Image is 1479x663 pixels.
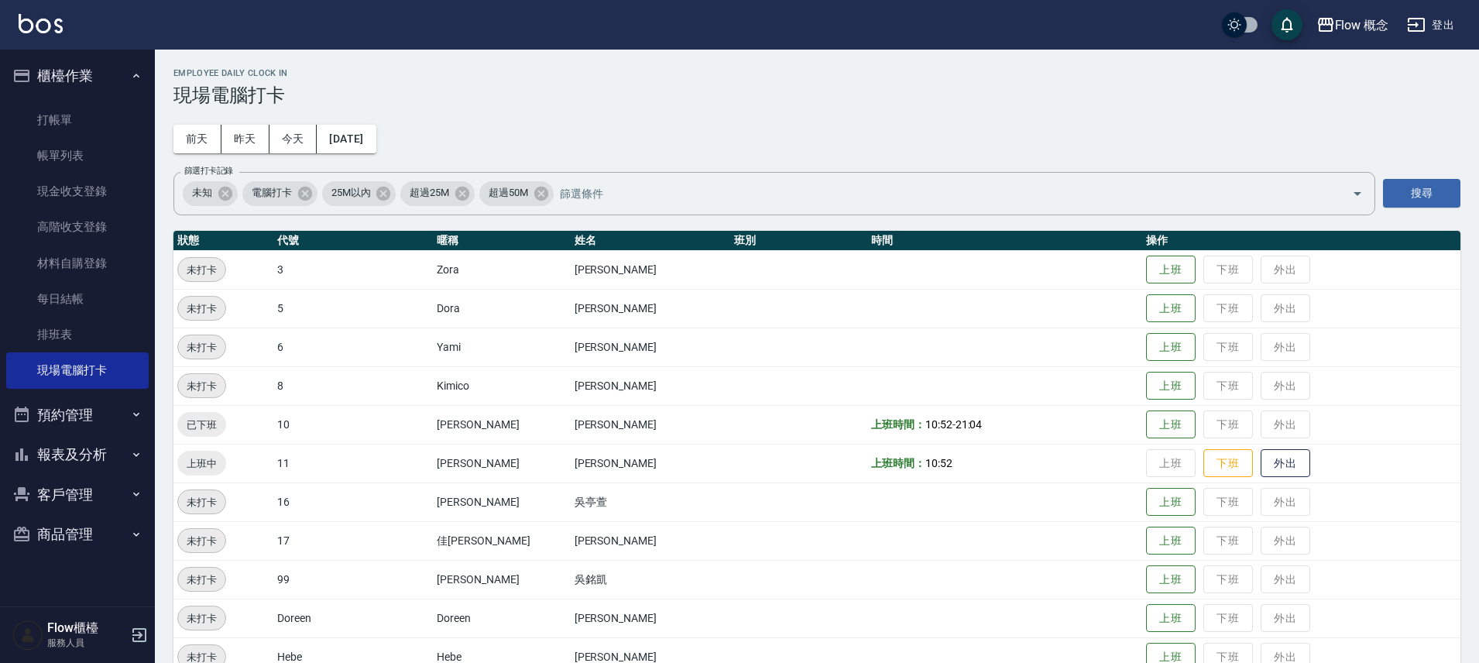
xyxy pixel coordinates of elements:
[183,181,238,206] div: 未知
[47,620,126,636] h5: Flow櫃檯
[571,289,730,328] td: [PERSON_NAME]
[1203,449,1253,478] button: 下班
[400,181,475,206] div: 超過25M
[1310,9,1395,41] button: Flow 概念
[925,457,952,469] span: 10:52
[730,231,867,251] th: 班別
[173,68,1460,78] h2: Employee Daily Clock In
[433,560,570,599] td: [PERSON_NAME]
[571,366,730,405] td: [PERSON_NAME]
[956,418,983,431] span: 21:04
[556,180,1325,207] input: 篩選條件
[184,165,233,177] label: 篩選打卡記錄
[6,281,149,317] a: 每日結帳
[178,262,225,278] span: 未打卡
[1345,181,1370,206] button: Open
[173,125,221,153] button: 前天
[400,185,458,201] span: 超過25M
[1146,604,1196,633] button: 上班
[1146,488,1196,517] button: 上班
[178,301,225,317] span: 未打卡
[273,560,433,599] td: 99
[19,14,63,33] img: Logo
[1142,231,1460,251] th: 操作
[433,599,570,637] td: Doreen
[1261,449,1310,478] button: 外出
[273,328,433,366] td: 6
[6,352,149,388] a: 現場電腦打卡
[6,173,149,209] a: 現金收支登錄
[178,378,225,394] span: 未打卡
[571,250,730,289] td: [PERSON_NAME]
[273,366,433,405] td: 8
[221,125,269,153] button: 昨天
[6,138,149,173] a: 帳單列表
[1146,527,1196,555] button: 上班
[1146,294,1196,323] button: 上班
[433,521,570,560] td: 佳[PERSON_NAME]
[1335,15,1389,35] div: Flow 概念
[6,475,149,515] button: 客戶管理
[273,521,433,560] td: 17
[433,366,570,405] td: Kimico
[173,231,273,251] th: 狀態
[6,514,149,555] button: 商品管理
[1146,565,1196,594] button: 上班
[1146,411,1196,439] button: 上班
[322,185,380,201] span: 25M以內
[433,250,570,289] td: Zora
[273,289,433,328] td: 5
[322,181,396,206] div: 25M以內
[183,185,221,201] span: 未知
[871,418,925,431] b: 上班時間：
[433,444,570,483] td: [PERSON_NAME]
[571,405,730,444] td: [PERSON_NAME]
[273,405,433,444] td: 10
[6,395,149,435] button: 預約管理
[867,405,1142,444] td: -
[479,181,554,206] div: 超過50M
[6,209,149,245] a: 高階收支登錄
[1146,256,1196,284] button: 上班
[269,125,317,153] button: 今天
[571,599,730,637] td: [PERSON_NAME]
[242,181,317,206] div: 電腦打卡
[571,444,730,483] td: [PERSON_NAME]
[433,231,570,251] th: 暱稱
[173,84,1460,106] h3: 現場電腦打卡
[925,418,952,431] span: 10:52
[6,246,149,281] a: 材料自購登錄
[571,521,730,560] td: [PERSON_NAME]
[479,185,537,201] span: 超過50M
[6,56,149,96] button: 櫃檯作業
[867,231,1142,251] th: 時間
[1146,333,1196,362] button: 上班
[12,620,43,651] img: Person
[177,417,226,433] span: 已下班
[571,560,730,599] td: 吳銘凱
[1383,179,1460,208] button: 搜尋
[433,483,570,521] td: [PERSON_NAME]
[571,231,730,251] th: 姓名
[1146,372,1196,400] button: 上班
[317,125,376,153] button: [DATE]
[178,339,225,356] span: 未打卡
[273,483,433,521] td: 16
[433,328,570,366] td: Yami
[273,231,433,251] th: 代號
[6,317,149,352] a: 排班表
[1271,9,1302,40] button: save
[178,572,225,588] span: 未打卡
[433,405,570,444] td: [PERSON_NAME]
[178,494,225,510] span: 未打卡
[177,455,226,472] span: 上班中
[178,610,225,627] span: 未打卡
[1401,11,1460,40] button: 登出
[242,185,301,201] span: 電腦打卡
[273,444,433,483] td: 11
[571,328,730,366] td: [PERSON_NAME]
[273,599,433,637] td: Doreen
[178,533,225,549] span: 未打卡
[871,457,925,469] b: 上班時間：
[47,636,126,650] p: 服務人員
